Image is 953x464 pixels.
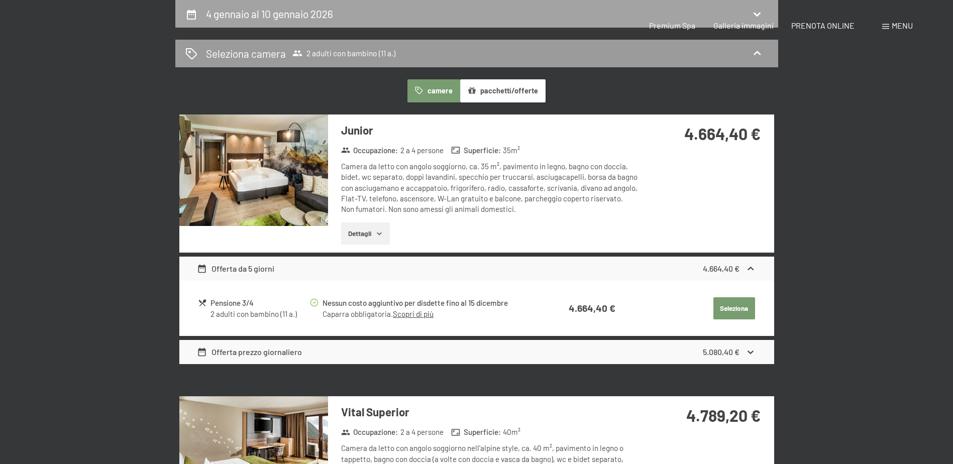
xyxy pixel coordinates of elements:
[341,404,640,420] h3: Vital Superior
[569,302,615,314] strong: 4.664,40 €
[503,427,520,437] span: 40 m²
[400,427,444,437] span: 2 a 4 persone
[451,427,501,437] strong: Superficie :
[323,309,532,319] div: Caparra obbligatoria.
[451,145,501,156] strong: Superficie :
[292,48,395,58] span: 2 adulti con bambino (11 a.)
[341,161,640,214] div: Camera da letto con angolo soggiorno, ca. 35 m², pavimento in legno, bagno con doccia, bidet, wc ...
[179,340,774,364] div: Offerta prezzo giornaliero5.080,40 €
[703,347,739,357] strong: 5.080,40 €
[341,222,390,245] button: Dettagli
[197,263,274,275] div: Offerta da 5 giorni
[684,124,761,143] strong: 4.664,40 €
[206,8,333,20] h2: 4 gennaio al 10 gennaio 2026
[206,46,286,61] h2: Seleziona camera
[713,21,774,30] a: Galleria immagini
[210,309,308,319] div: 2 adulti con bambino (11 a.)
[323,297,532,309] div: Nessun costo aggiuntivo per disdette fino al 15 dicembre
[393,309,434,318] a: Scopri di più
[791,21,855,30] a: PRENOTA ONLINE
[503,145,520,156] span: 35 m²
[400,145,444,156] span: 2 a 4 persone
[713,297,755,319] button: Seleziona
[341,427,398,437] strong: Occupazione :
[460,79,546,102] button: pacchetti/offerte
[341,145,398,156] strong: Occupazione :
[179,114,328,226] img: mss_renderimg.php
[341,123,640,138] h3: Junior
[197,346,302,358] div: Offerta prezzo giornaliero
[407,79,460,102] button: camere
[179,257,774,281] div: Offerta da 5 giorni4.664,40 €
[686,406,761,425] strong: 4.789,20 €
[649,21,695,30] a: Premium Spa
[703,264,739,273] strong: 4.664,40 €
[210,297,308,309] div: Pensione 3/4
[892,21,913,30] span: Menu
